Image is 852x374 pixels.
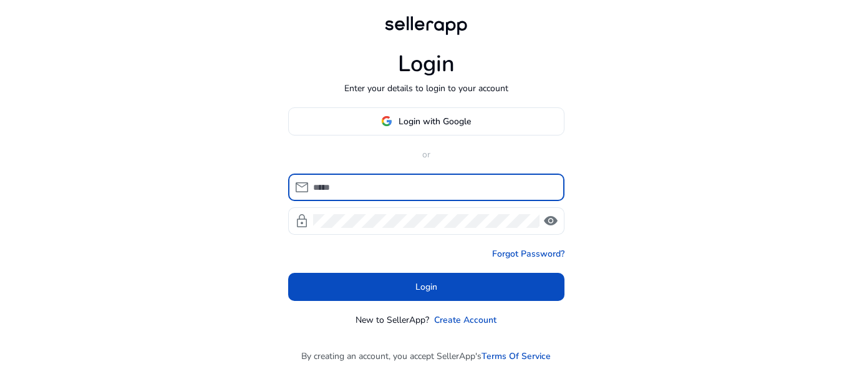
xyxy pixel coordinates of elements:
[288,148,564,161] p: or
[398,51,455,77] h1: Login
[381,116,392,127] img: google-logo.svg
[399,115,471,128] span: Login with Google
[415,280,437,293] span: Login
[482,350,551,363] a: Terms Of Service
[294,180,309,195] span: mail
[288,107,564,135] button: Login with Google
[294,214,309,229] span: lock
[344,82,508,95] p: Enter your details to login to your account
[288,273,564,301] button: Login
[434,313,496,327] a: Create Account
[356,313,429,327] p: New to SellerApp?
[543,214,558,229] span: visibility
[492,247,564,260] a: Forgot Password?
